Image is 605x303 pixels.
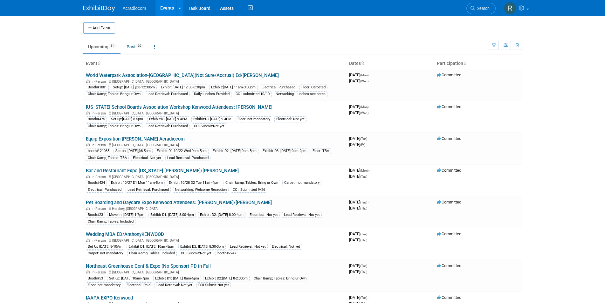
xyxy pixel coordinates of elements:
span: Search [475,6,490,11]
div: Booth#424 [86,180,107,186]
div: Booth#53 [86,276,105,281]
div: Set Up [DATE] 8-10Am [86,244,124,250]
span: [DATE] [349,142,365,147]
span: - [368,263,369,268]
span: [DATE] [349,174,367,179]
span: (Thu) [360,270,367,274]
div: [GEOGRAPHIC_DATA], [GEOGRAPHIC_DATA] [86,269,344,274]
div: Exhibit:[DATE] 12:30-6:30pm [159,85,207,90]
span: (Tue) [360,296,367,300]
a: Past30 [122,41,148,53]
div: COI: submitted 10/10 [234,91,272,97]
div: Electrical: Purchased [260,85,297,90]
div: Networking: Welcome Reception [173,187,229,193]
span: In-Person [92,238,108,243]
div: COI Submit:Not yet [179,251,213,256]
span: - [368,231,369,236]
div: Carpet: not mandatory [282,180,321,186]
span: Committed [437,231,461,236]
span: (Tue) [360,201,367,204]
span: In-Person [92,143,108,147]
div: Exhibit:D2 [DATE] 9-4PM [191,116,233,122]
div: Lead Retrieval: Purchased [145,91,190,97]
div: Move in: [DATE] 1-7pm [107,212,146,218]
div: [GEOGRAPHIC_DATA], [GEOGRAPHIC_DATA] [86,174,344,179]
a: IAAPA EXPO Kenwood [86,295,133,301]
span: (Tue) [360,264,367,268]
div: Electrical: Not yet [270,244,302,250]
span: (Wed) [360,111,368,115]
img: In-Person Event [86,143,90,146]
span: [DATE] [349,200,369,204]
a: Wedding MBA ED/AnthonyKENWOOD [86,231,164,237]
span: [DATE] [349,269,367,274]
div: Booth#475 [86,116,107,122]
div: Exhibit:[DATE] 11am-3:30pm [209,85,258,90]
span: In-Person [92,111,108,115]
div: Chair &amp; Tables: Included [127,251,177,256]
a: Sort by Start Date [361,61,364,66]
div: Exhibit D2: [DATE] 9am-5pm [211,148,258,154]
span: (Thu) [360,238,367,242]
span: - [368,200,369,204]
div: Daily lunches Provided [192,91,231,97]
div: [GEOGRAPHIC_DATA], [GEOGRAPHIC_DATA] [86,110,344,115]
a: Northeast Greenhouse Conf & Expo (No Sponsor) PD in Full [86,263,211,269]
button: Add Event [83,22,115,34]
div: Carpet: not mandatory [86,251,125,256]
div: Lead Retrieval: Not yet [155,282,194,288]
div: Exhibit D1: [DATE] 8am-5pm [153,276,201,281]
div: Hershey, [GEOGRAPHIC_DATA] [86,206,344,211]
img: In-Person Event [86,270,90,273]
span: Committed [437,136,461,141]
span: - [368,136,369,141]
div: Exhibit D2: [DATE] 8:00-4pm [198,212,245,218]
img: In-Person Event [86,238,90,242]
span: Committed [437,104,461,109]
img: ExhibitDay [83,5,115,12]
div: Lead Retrieval: Purchased [126,187,171,193]
div: Exhibit D3: [DATE] 9am-2pm [261,148,308,154]
span: (Wed) [360,79,368,83]
div: Exhibit 10/27 D1 Mon 11am-5pm [109,180,165,186]
div: Electrical: Paid [125,282,152,288]
a: Equip Exposition [PERSON_NAME] Acradiocom [86,136,185,142]
a: [US_STATE] School Boards Association Workshop Kenwood Attendees: [PERSON_NAME] [86,104,272,110]
span: In-Person [92,270,108,274]
div: Chair &amp; Tables: Bring ur Own [252,276,308,281]
div: Chair &amp; Tables: Bring ur Own [86,123,142,129]
span: Committed [437,295,461,300]
span: In-Person [92,79,108,84]
span: [DATE] [349,110,368,115]
div: Exhibit D1: [DATE] 8:00-4pm [148,212,196,218]
span: (Tue) [360,175,367,178]
div: [GEOGRAPHIC_DATA], [GEOGRAPHIC_DATA] [86,79,344,84]
div: Exhibit D2:[DATE] 8-2:30pm [203,276,250,281]
span: (Fri) [360,143,365,147]
span: (Tue) [360,137,367,141]
div: Exhibit:D1 [DATE] 9-4PM [147,116,189,122]
th: Event [83,58,347,69]
div: Floor: Carpeted [299,85,327,90]
img: In-Person Event [86,111,90,114]
div: Chair &amp; Tables: Bring ur Own [223,180,280,186]
span: [DATE] [349,104,370,109]
div: Electrical: Not yet [248,212,280,218]
div: Set up:[DATE] 8-5pm [109,116,145,122]
a: World Waterpark Association-[GEOGRAPHIC_DATA](Not Sure/Accrual) Ed/[PERSON_NAME] [86,72,279,78]
span: In-Person [92,175,108,179]
div: COI Submit:Not yet [196,282,231,288]
div: booth#2247 [216,251,238,256]
div: COI Submit:Not yet [192,123,226,129]
span: Committed [437,263,461,268]
span: (Mon) [360,169,368,172]
span: In-Person [92,207,108,211]
div: Booth#23 [86,212,105,218]
span: [DATE] [349,168,370,173]
span: 31 [109,44,116,48]
div: Electrical: Not yet [131,155,163,161]
img: In-Person Event [86,175,90,178]
div: Electrical: Purchased [86,187,123,193]
div: Set up: [DATE]@8-5pm [113,148,153,154]
span: - [369,104,370,109]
